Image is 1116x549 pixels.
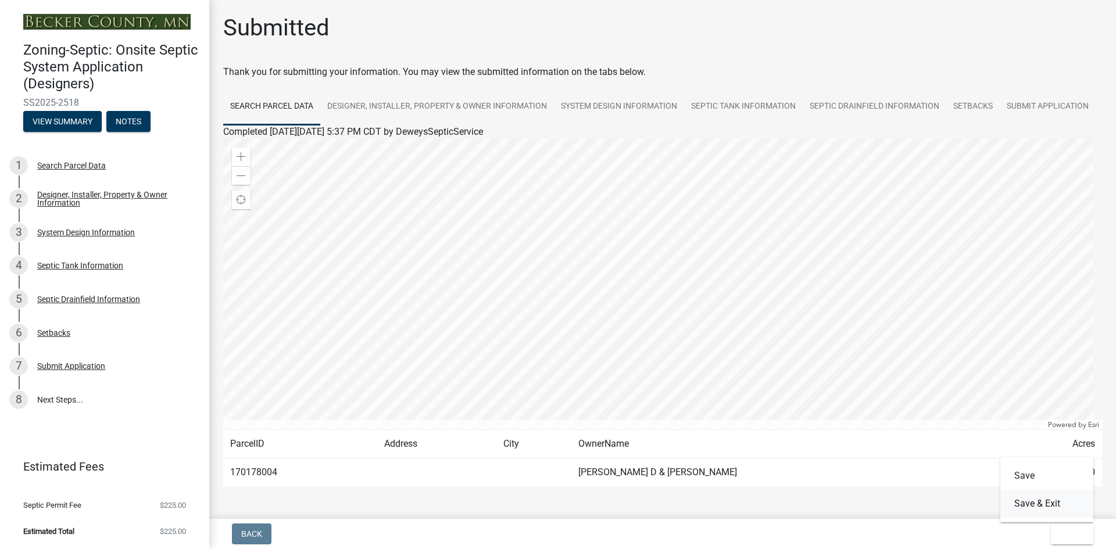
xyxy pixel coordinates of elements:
[9,390,28,409] div: 8
[1000,490,1093,518] button: Save & Exit
[9,223,28,242] div: 3
[554,88,684,125] a: System Design Information
[223,14,330,42] h1: Submitted
[1060,529,1077,539] span: Exit
[160,528,186,535] span: $225.00
[684,88,803,125] a: Septic Tank Information
[9,156,28,175] div: 1
[23,111,102,132] button: View Summary
[23,97,186,108] span: SS2025-2518
[1045,420,1102,429] div: Powered by
[320,88,554,125] a: Designer, Installer, Property & Owner Information
[232,166,251,185] div: Zoom out
[23,528,74,535] span: Estimated Total
[160,501,186,509] span: $225.00
[232,523,271,544] button: Back
[23,42,200,92] h4: Zoning-Septic: Onsite Septic System Application (Designers)
[1000,462,1093,490] button: Save
[9,290,28,308] div: 5
[1000,88,1096,125] a: Submit Application
[223,88,320,125] a: Search Parcel Data
[1000,457,1093,522] div: Exit
[223,458,377,487] td: 170178004
[106,117,151,127] wm-modal-confirm: Notes
[1088,421,1099,429] a: Esri
[571,430,1008,458] td: OwnerName
[223,65,1102,79] div: Thank you for submitting your information. You may view the submitted information on the tabs below.
[106,111,151,132] button: Notes
[37,228,135,236] div: System Design Information
[1008,430,1102,458] td: Acres
[9,455,191,478] a: Estimated Fees
[241,529,262,539] span: Back
[37,191,191,207] div: Designer, Installer, Property & Owner Information
[23,501,81,509] span: Septic Permit Fee
[37,261,123,270] div: Septic Tank Information
[571,458,1008,487] td: [PERSON_NAME] D & [PERSON_NAME]
[223,430,377,458] td: ParcelID
[23,14,191,30] img: Becker County, Minnesota
[37,362,105,370] div: Submit Application
[232,148,251,166] div: Zoom in
[9,324,28,342] div: 6
[9,256,28,275] div: 4
[232,191,251,209] div: Find my location
[37,329,70,337] div: Setbacks
[377,430,496,458] td: Address
[37,162,106,170] div: Search Parcel Data
[223,126,483,137] span: Completed [DATE][DATE] 5:37 PM CDT by DeweysSepticService
[946,88,1000,125] a: Setbacks
[496,430,571,458] td: City
[37,295,140,303] div: Septic Drainfield Information
[9,189,28,208] div: 2
[23,117,102,127] wm-modal-confirm: Summary
[9,357,28,375] div: 7
[1051,523,1093,544] button: Exit
[803,88,946,125] a: Septic Drainfield Information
